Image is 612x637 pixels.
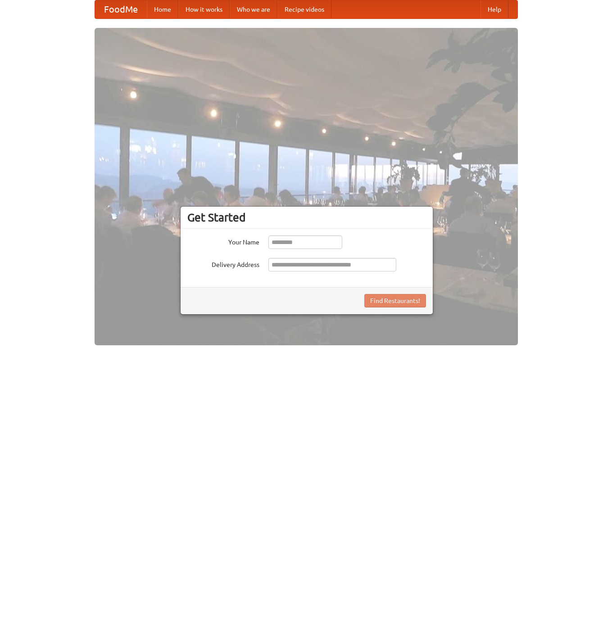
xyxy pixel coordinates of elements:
[277,0,331,18] a: Recipe videos
[364,294,426,307] button: Find Restaurants!
[187,211,426,224] h3: Get Started
[178,0,230,18] a: How it works
[187,235,259,247] label: Your Name
[95,0,147,18] a: FoodMe
[147,0,178,18] a: Home
[481,0,508,18] a: Help
[230,0,277,18] a: Who we are
[187,258,259,269] label: Delivery Address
